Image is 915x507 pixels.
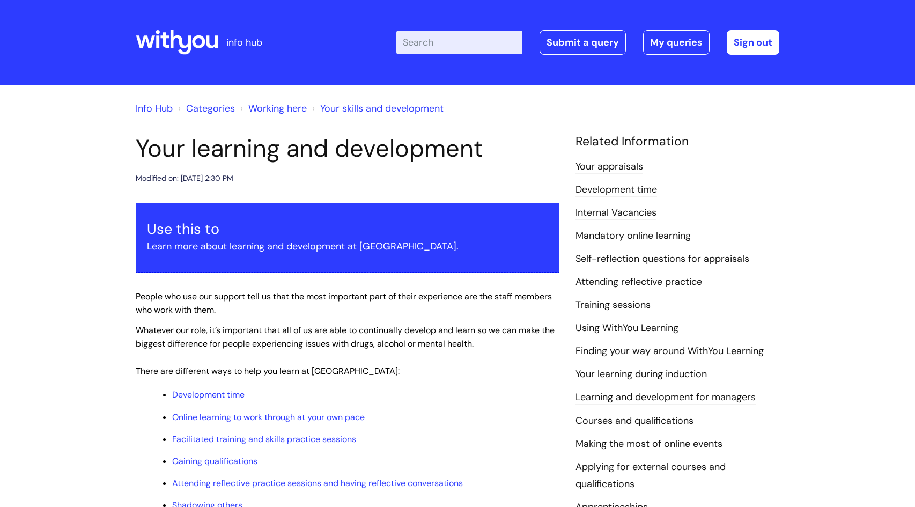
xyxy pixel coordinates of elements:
a: Mandatory online learning [575,229,691,243]
a: Courses and qualifications [575,414,693,428]
a: Applying for external courses and qualifications [575,460,726,491]
span: People who use our support tell us that the most important part of their experience are the staff... [136,291,552,315]
a: Info Hub [136,102,173,115]
a: Training sessions [575,298,651,312]
div: | - [396,30,779,55]
a: Your skills and development [320,102,444,115]
a: Self-reflection questions for appraisals [575,252,749,266]
div: Modified on: [DATE] 2:30 PM [136,172,233,185]
span: Whatever our role, it’s important that all of us are able to continually develop and learn so we ... [136,325,555,349]
span: There are different ways to help you learn at [GEOGRAPHIC_DATA]: [136,365,400,377]
a: Your learning during induction [575,368,707,381]
a: Making the most of online events [575,437,722,451]
li: Working here [238,100,307,117]
h4: Related Information [575,134,779,149]
a: Finding your way around WithYou Learning [575,344,764,358]
li: Solution home [175,100,235,117]
a: Working here [248,102,307,115]
p: info hub [226,34,262,51]
input: Search [396,31,522,54]
a: Attending reflective practice [575,275,702,289]
a: Online learning to work through at your own pace [172,412,365,423]
a: Sign out [727,30,779,55]
a: Gaining qualifications [172,455,257,467]
a: Development time [575,183,657,197]
a: Your appraisals [575,160,643,174]
a: Attending reflective practice sessions and having reflective conversations [172,477,463,489]
a: Facilitated training and skills practice sessions [172,433,356,445]
h1: Your learning and development [136,134,559,163]
a: My queries [643,30,710,55]
p: Learn more about learning and development at [GEOGRAPHIC_DATA]. [147,238,548,255]
a: Development time [172,389,245,400]
a: Internal Vacancies [575,206,656,220]
a: Submit a query [540,30,626,55]
a: Categories [186,102,235,115]
h3: Use this to [147,221,548,238]
a: Learning and development for managers [575,391,756,405]
a: Using WithYou Learning [575,321,678,335]
li: Your skills and development [309,100,444,117]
